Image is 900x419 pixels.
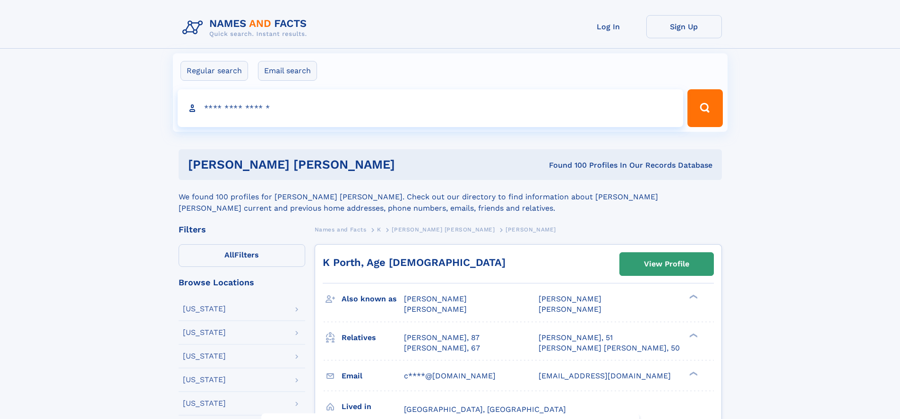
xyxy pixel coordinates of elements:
[188,159,472,171] h1: [PERSON_NAME] [PERSON_NAME]
[644,253,689,275] div: View Profile
[571,15,646,38] a: Log In
[687,294,698,300] div: ❯
[183,376,226,384] div: [US_STATE]
[539,333,613,343] a: [PERSON_NAME], 51
[404,333,480,343] a: [PERSON_NAME], 87
[687,370,698,376] div: ❯
[179,180,722,214] div: We found 100 profiles for [PERSON_NAME] [PERSON_NAME]. Check out our directory to find informatio...
[404,343,480,353] a: [PERSON_NAME], 67
[179,244,305,267] label: Filters
[506,226,556,233] span: [PERSON_NAME]
[179,15,315,41] img: Logo Names and Facts
[342,368,404,384] h3: Email
[183,305,226,313] div: [US_STATE]
[539,294,601,303] span: [PERSON_NAME]
[180,61,248,81] label: Regular search
[620,253,713,275] a: View Profile
[342,330,404,346] h3: Relatives
[183,352,226,360] div: [US_STATE]
[183,329,226,336] div: [US_STATE]
[342,399,404,415] h3: Lived in
[178,89,684,127] input: search input
[687,332,698,338] div: ❯
[404,294,467,303] span: [PERSON_NAME]
[539,371,671,380] span: [EMAIL_ADDRESS][DOMAIN_NAME]
[539,305,601,314] span: [PERSON_NAME]
[183,400,226,407] div: [US_STATE]
[404,305,467,314] span: [PERSON_NAME]
[323,257,506,268] a: K Porth, Age [DEMOGRAPHIC_DATA]
[377,223,381,235] a: K
[377,226,381,233] span: K
[392,226,495,233] span: [PERSON_NAME] [PERSON_NAME]
[342,291,404,307] h3: Also known as
[224,250,234,259] span: All
[179,278,305,287] div: Browse Locations
[687,89,722,127] button: Search Button
[404,405,566,414] span: [GEOGRAPHIC_DATA], [GEOGRAPHIC_DATA]
[539,343,680,353] a: [PERSON_NAME] [PERSON_NAME], 50
[258,61,317,81] label: Email search
[179,225,305,234] div: Filters
[646,15,722,38] a: Sign Up
[392,223,495,235] a: [PERSON_NAME] [PERSON_NAME]
[315,223,367,235] a: Names and Facts
[472,160,712,171] div: Found 100 Profiles In Our Records Database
